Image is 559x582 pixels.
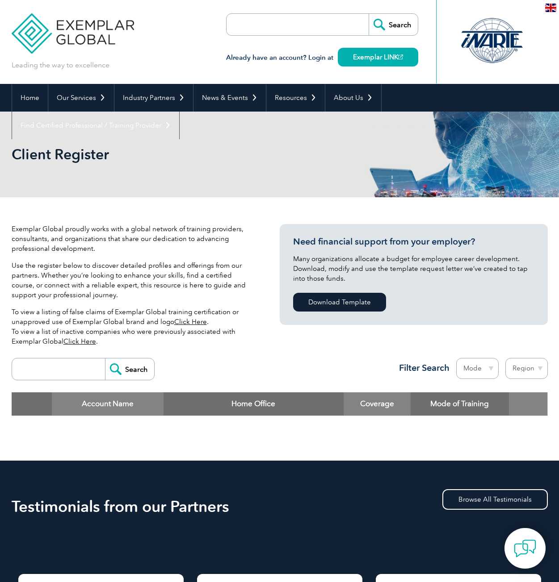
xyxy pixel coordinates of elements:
[12,307,253,346] p: To view a listing of false claims of Exemplar Global training certification or unapproved use of ...
[394,362,450,374] h3: Filter Search
[63,337,96,345] a: Click Here
[193,84,266,112] a: News & Events
[12,261,253,300] p: Use the register below to discover detailed profiles and offerings from our partners. Whether you...
[105,358,154,380] input: Search
[338,48,418,67] a: Exemplar LINK
[514,537,536,560] img: contact-chat.png
[509,392,547,416] th: : activate to sort column ascending
[398,54,403,59] img: open_square.png
[226,52,418,63] h3: Already have an account? Login at
[411,392,509,416] th: Mode of Training: activate to sort column ascending
[12,60,109,70] p: Leading the way to excellence
[293,254,534,283] p: Many organizations allocate a budget for employee career development. Download, modify and use th...
[344,392,411,416] th: Coverage: activate to sort column ascending
[12,224,253,254] p: Exemplar Global proudly works with a global network of training providers, consultants, and organ...
[12,112,179,139] a: Find Certified Professional / Training Provider
[12,499,548,514] h2: Testimonials from our Partners
[293,236,534,247] h3: Need financial support from your employer?
[12,147,387,162] h2: Client Register
[266,84,325,112] a: Resources
[164,392,344,416] th: Home Office: activate to sort column ascending
[325,84,381,112] a: About Us
[369,14,418,35] input: Search
[442,489,548,510] a: Browse All Testimonials
[12,84,48,112] a: Home
[114,84,193,112] a: Industry Partners
[545,4,556,12] img: en
[48,84,114,112] a: Our Services
[52,392,164,416] th: Account Name: activate to sort column descending
[293,293,386,312] a: Download Template
[174,318,207,326] a: Click Here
